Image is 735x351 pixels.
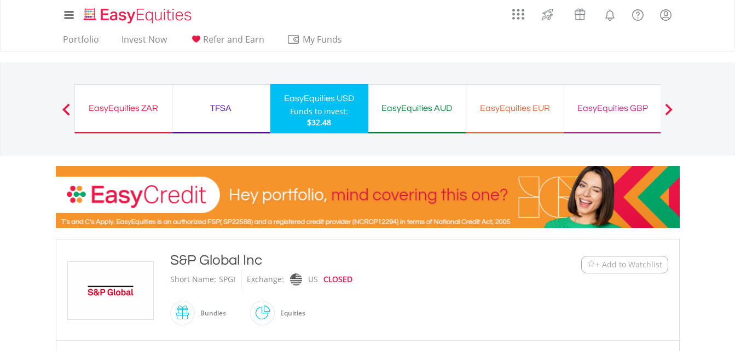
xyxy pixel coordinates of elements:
img: EQU.US.SPGI.png [70,262,152,319]
div: Exchange: [247,270,284,289]
div: EasyEquities ZAR [82,101,165,116]
a: Vouchers [564,3,596,23]
img: nasdaq.png [290,273,302,286]
a: Notifications [596,3,624,25]
a: My Profile [652,3,680,27]
span: Refer and Earn [203,33,264,45]
img: thrive-v2.svg [539,5,557,23]
img: EasyEquities_Logo.png [82,7,196,25]
div: EasyEquities AUD [375,101,459,116]
div: SPGI [219,270,235,289]
button: Watchlist + Add to Watchlist [581,256,668,273]
div: EasyEquities GBP [571,101,655,116]
div: EasyEquities EUR [473,101,557,116]
a: Refer and Earn [185,34,269,51]
a: AppsGrid [505,3,531,20]
img: vouchers-v2.svg [571,5,589,23]
img: grid-menu-icon.svg [512,8,524,20]
span: My Funds [287,32,358,46]
a: Portfolio [59,34,103,51]
div: US [308,270,318,289]
span: $32.48 [307,117,331,127]
div: Short Name: [170,270,216,289]
a: FAQ's and Support [624,3,652,25]
a: Invest Now [117,34,171,51]
img: Watchlist [587,260,595,268]
div: S&P Global Inc [170,250,514,270]
div: CLOSED [323,270,352,289]
div: Bundles [195,300,226,326]
a: Home page [79,3,196,25]
span: + Add to Watchlist [595,259,662,270]
div: TFSA [179,101,263,116]
div: Funds to invest: [290,106,348,117]
div: EasyEquities USD [277,91,362,106]
div: Equities [275,300,305,326]
img: EasyCredit Promotion Banner [56,166,680,228]
button: Next [658,109,680,120]
button: Previous [55,109,77,120]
